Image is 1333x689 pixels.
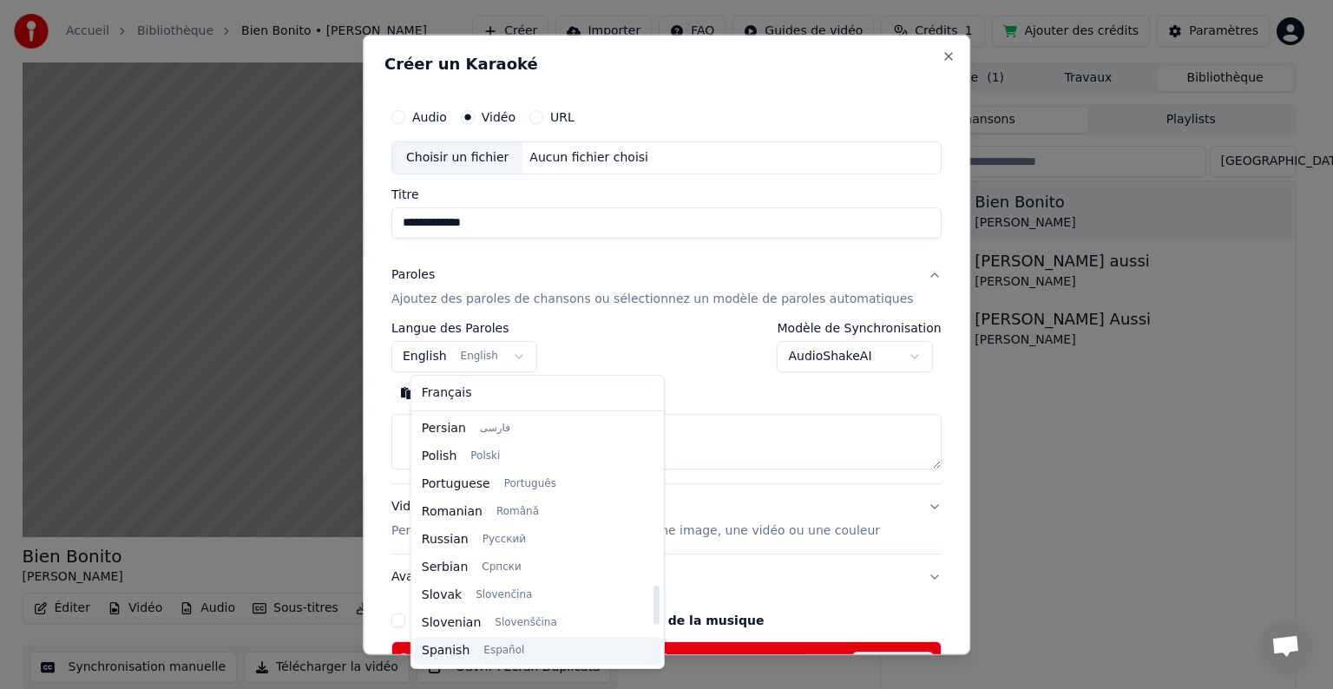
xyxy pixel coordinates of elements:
[422,420,466,437] span: Persian
[470,449,500,463] span: Polski
[422,503,483,521] span: Romanian
[422,476,490,493] span: Portuguese
[422,531,469,548] span: Russian
[482,561,522,574] span: Српски
[422,614,481,632] span: Slovenian
[422,642,470,659] span: Spanish
[422,384,472,402] span: Français
[483,644,524,658] span: Español
[483,533,526,547] span: Русский
[480,422,510,436] span: فارسی
[476,588,532,602] span: Slovenčina
[496,505,539,519] span: Română
[504,477,556,491] span: Português
[422,587,462,604] span: Slovak
[495,616,557,630] span: Slovenščina
[422,559,468,576] span: Serbian
[422,448,456,465] span: Polish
